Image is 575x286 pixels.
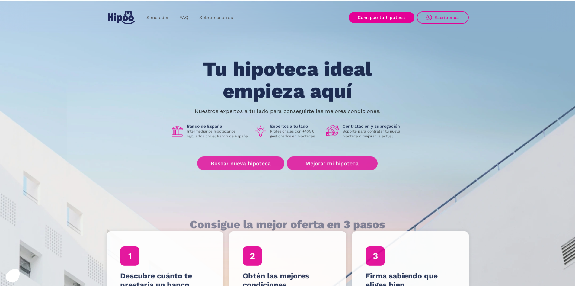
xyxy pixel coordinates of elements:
[434,15,459,20] div: Escríbenos
[343,129,405,139] p: Soporte para contratar tu nueva hipoteca o mejorar la actual
[343,124,405,129] h1: Contratación y subrogación
[270,124,321,129] h1: Expertos a tu lado
[187,124,249,129] h1: Banco de España
[270,129,321,139] p: Profesionales con +40M€ gestionados en hipotecas
[287,156,378,171] a: Mejorar mi hipoteca
[141,12,174,24] a: Simulador
[195,109,381,114] p: Nuestros expertos a tu lado para conseguirte las mejores condiciones.
[190,218,385,230] h1: Consigue la mejor oferta en 3 pasos
[187,129,249,139] p: Intermediarios hipotecarios regulados por el Banco de España
[417,11,469,24] a: Escríbenos
[349,12,414,23] a: Consigue tu hipoteca
[173,58,402,102] h1: Tu hipoteca ideal empieza aquí
[194,12,238,24] a: Sobre nosotros
[107,9,136,27] a: home
[197,156,284,171] a: Buscar nueva hipoteca
[174,12,194,24] a: FAQ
